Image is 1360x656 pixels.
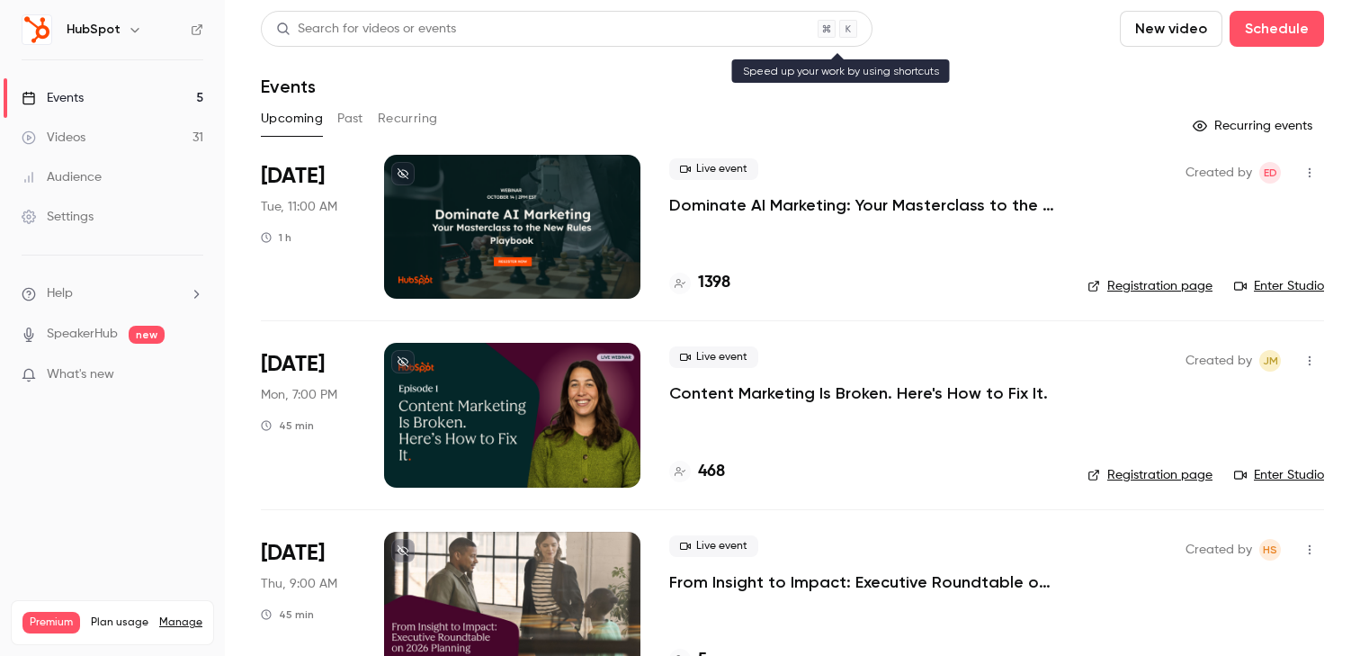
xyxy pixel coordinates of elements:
[1234,466,1324,484] a: Enter Studio
[22,612,80,634] span: Premium
[22,208,94,226] div: Settings
[67,21,121,39] h6: HubSpot
[1259,350,1281,372] span: Jemima Mohan
[47,284,73,303] span: Help
[276,20,456,39] div: Search for videos or events
[669,571,1059,593] a: From Insight to Impact: Executive Roundtable on 2026 Planning
[669,271,730,295] a: 1398
[261,76,316,97] h1: Events
[47,365,114,384] span: What's new
[91,616,148,630] span: Plan usage
[1263,350,1278,372] span: JM
[22,284,203,303] li: help-dropdown-opener
[1186,539,1252,561] span: Created by
[1234,277,1324,295] a: Enter Studio
[669,460,725,484] a: 468
[261,575,337,593] span: Thu, 9:00 AM
[669,346,758,368] span: Live event
[1087,466,1212,484] a: Registration page
[22,129,85,147] div: Videos
[337,104,363,133] button: Past
[698,460,725,484] h4: 468
[261,386,337,404] span: Mon, 7:00 PM
[22,89,84,107] div: Events
[1185,112,1324,140] button: Recurring events
[669,194,1059,216] a: Dominate AI Marketing: Your Masterclass to the New Rules Playbook
[261,104,323,133] button: Upcoming
[1259,539,1281,561] span: Heather Smyth
[1230,11,1324,47] button: Schedule
[1263,539,1277,561] span: HS
[1264,162,1277,184] span: ED
[1186,350,1252,372] span: Created by
[261,539,325,568] span: [DATE]
[669,158,758,180] span: Live event
[698,271,730,295] h4: 1398
[47,325,118,344] a: SpeakerHub
[1087,277,1212,295] a: Registration page
[261,607,314,622] div: 45 min
[261,343,355,487] div: Oct 28 Tue, 1:00 PM (Australia/Sydney)
[261,230,291,245] div: 1 h
[22,15,51,44] img: HubSpot
[129,326,165,344] span: new
[669,382,1048,404] a: Content Marketing Is Broken. Here's How to Fix It.
[261,198,337,216] span: Tue, 11:00 AM
[378,104,438,133] button: Recurring
[1186,162,1252,184] span: Created by
[261,162,325,191] span: [DATE]
[1120,11,1222,47] button: New video
[22,168,102,186] div: Audience
[261,418,314,433] div: 45 min
[261,350,325,379] span: [DATE]
[159,616,202,630] a: Manage
[669,535,758,557] span: Live event
[261,155,355,299] div: Oct 14 Tue, 2:00 PM (America/New York)
[1259,162,1281,184] span: Elika Dizechi
[182,367,203,383] iframe: Noticeable Trigger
